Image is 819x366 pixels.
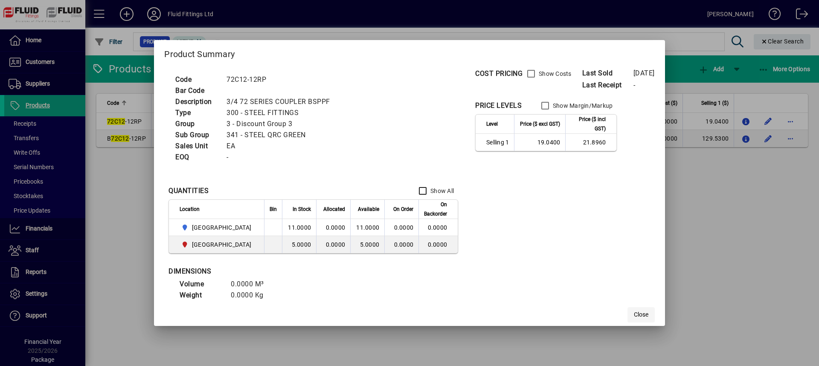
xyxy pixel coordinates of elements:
span: [DATE] [633,69,655,77]
span: AUCKLAND [180,222,255,233]
span: - [633,81,636,89]
td: 0.0000 Kg [227,290,278,301]
span: Close [634,310,648,319]
td: Description [171,96,222,107]
span: In Stock [293,205,311,214]
td: EA [222,141,340,152]
td: 341 - STEEL QRC GREEN [222,130,340,141]
span: Bin [270,205,277,214]
div: COST PRICING [475,69,523,79]
td: 21.8960 [565,134,616,151]
span: [GEOGRAPHIC_DATA] [192,223,251,232]
span: Price ($ incl GST) [571,115,606,133]
span: Last Sold [582,68,633,78]
span: Last Receipt [582,80,633,90]
label: Show Margin/Markup [551,101,613,110]
span: Available [358,205,379,214]
td: 5.0000 [282,236,316,253]
td: 5.0000 [350,236,384,253]
td: Weight [175,290,227,301]
td: EOQ [171,152,222,163]
span: [GEOGRAPHIC_DATA] [192,240,251,249]
td: 11.0000 [282,219,316,236]
span: 0.0000 [394,241,414,248]
div: DIMENSIONS [168,266,382,277]
div: QUANTITIES [168,186,209,196]
td: Code [171,74,222,85]
td: Volume [175,279,227,290]
td: Sales Unit [171,141,222,152]
td: 0.0000 M³ [227,279,278,290]
span: 0.0000 [394,224,414,231]
td: 0.0000 [418,219,458,236]
label: Show All [429,187,454,195]
td: - [222,152,340,163]
span: On Order [393,205,413,214]
span: Allocated [323,205,345,214]
td: Type [171,107,222,118]
td: 0.0000 [316,219,350,236]
h2: Product Summary [154,40,665,65]
span: Price ($ excl GST) [520,119,560,129]
label: Show Costs [537,69,572,78]
span: Selling 1 [486,138,509,147]
td: Sub Group [171,130,222,141]
td: 0.0000 [418,236,458,253]
td: 3/4 72 SERIES COUPLER BSPPF [222,96,340,107]
td: Bar Code [171,85,222,96]
td: 3 - Discount Group 3 [222,118,340,130]
div: PRICE LEVELS [475,101,522,111]
td: 19.0400 [514,134,565,151]
td: 0.0000 [316,236,350,253]
span: Level [486,119,498,129]
td: Group [171,118,222,130]
td: 300 - STEEL FITTINGS [222,107,340,118]
button: Close [627,307,655,323]
span: On Backorder [424,200,447,219]
span: CHRISTCHURCH [180,239,255,250]
td: 72C12-12RP [222,74,340,85]
span: Location [180,205,200,214]
td: 11.0000 [350,219,384,236]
